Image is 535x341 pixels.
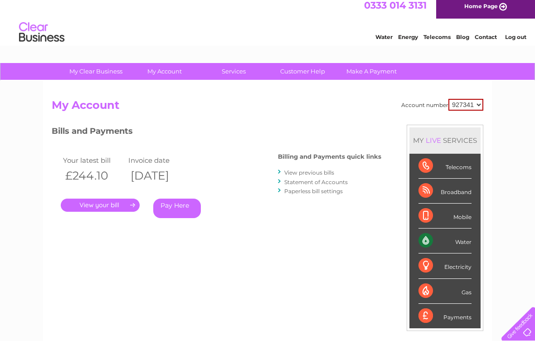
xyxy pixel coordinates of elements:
[398,39,418,45] a: Energy
[334,63,409,80] a: Make A Payment
[505,39,526,45] a: Log out
[424,136,443,145] div: LIVE
[418,229,472,253] div: Water
[61,166,126,185] th: £244.10
[284,188,343,195] a: Paperless bill settings
[418,253,472,278] div: Electricity
[418,179,472,204] div: Broadband
[418,204,472,229] div: Mobile
[364,5,427,16] a: 0333 014 3131
[265,63,340,80] a: Customer Help
[126,154,191,166] td: Invoice date
[475,39,497,45] a: Contact
[196,63,271,80] a: Services
[418,304,472,328] div: Payments
[284,179,348,185] a: Statement of Accounts
[284,169,334,176] a: View previous bills
[375,39,393,45] a: Water
[418,279,472,304] div: Gas
[58,63,133,80] a: My Clear Business
[52,125,381,141] h3: Bills and Payments
[52,99,483,116] h2: My Account
[61,154,126,166] td: Your latest bill
[153,199,201,218] a: Pay Here
[456,39,469,45] a: Blog
[19,24,65,51] img: logo.png
[278,153,381,160] h4: Billing and Payments quick links
[126,166,191,185] th: [DATE]
[409,127,481,153] div: MY SERVICES
[54,5,482,44] div: Clear Business is a trading name of Verastar Limited (registered in [GEOGRAPHIC_DATA] No. 3667643...
[418,154,472,179] div: Telecoms
[401,99,483,111] div: Account number
[61,199,140,212] a: .
[423,39,451,45] a: Telecoms
[127,63,202,80] a: My Account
